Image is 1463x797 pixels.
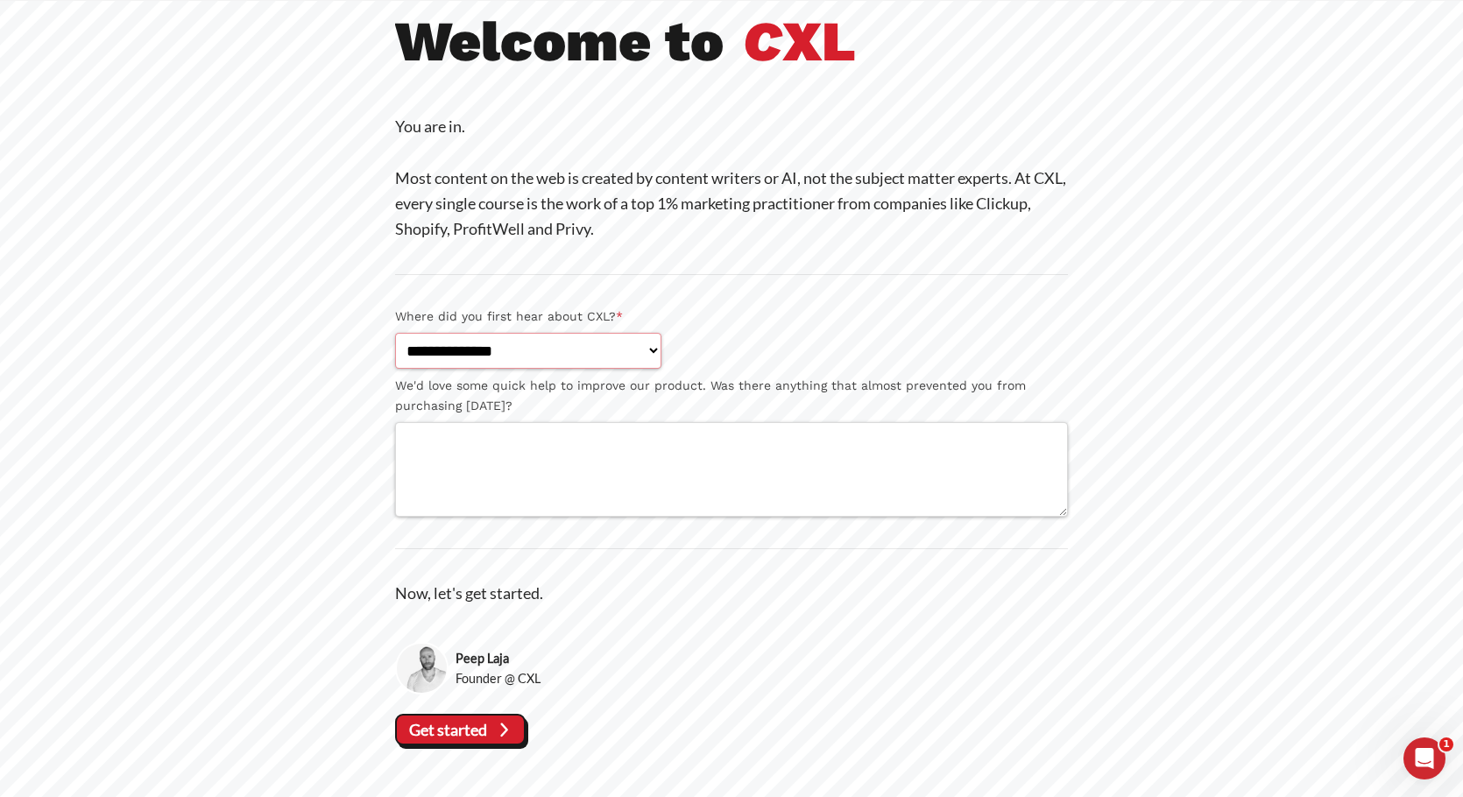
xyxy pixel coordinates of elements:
[395,8,724,74] b: Welcome to
[395,581,1068,606] p: Now, let's get started.
[1403,737,1445,779] iframe: Intercom live chat
[743,8,782,74] i: C
[456,648,541,668] strong: Peep Laja
[456,668,541,688] span: Founder @ CXL
[395,114,1068,242] p: You are in. Most content on the web is created by content writers or AI, not the subject matter e...
[395,642,449,695] img: Peep Laja, Founder @ CXL
[395,307,1068,327] label: Where did you first hear about CXL?
[395,714,526,745] vaadin-button: Get started
[1439,737,1453,751] span: 1
[743,8,856,74] b: XL
[395,376,1068,416] label: We'd love some quick help to improve our product. Was there anything that almost prevented you fr...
